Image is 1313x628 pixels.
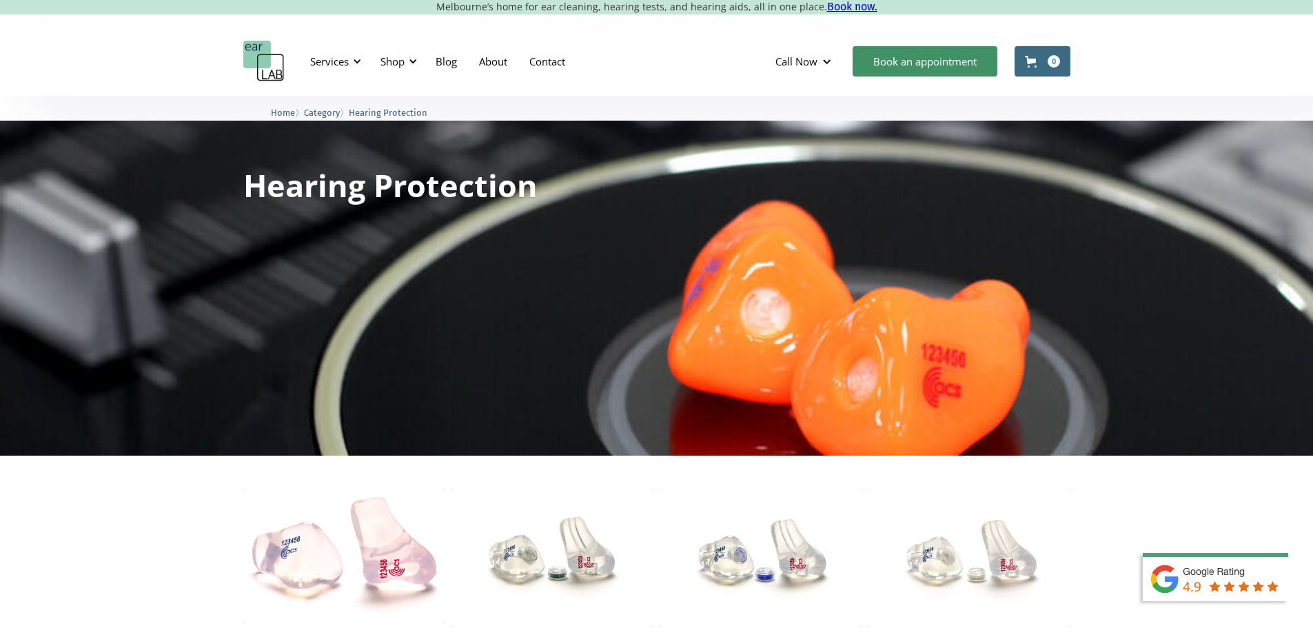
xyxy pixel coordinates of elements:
div: 0 [1048,55,1060,68]
a: Open cart [1015,46,1070,77]
div: Call Now [775,54,817,68]
img: ACS Pro 10 [451,489,653,628]
a: Category [304,105,340,119]
a: Home [271,105,295,119]
div: Services [302,41,365,82]
a: home [243,41,285,82]
h1: Hearing Protection [243,170,538,201]
img: Total Block [243,489,445,623]
a: Book an appointment [853,46,997,77]
div: Shop [372,41,421,82]
a: Hearing Protection [349,105,427,119]
span: Category [304,108,340,118]
div: Call Now [764,41,846,82]
a: Blog [425,41,468,81]
li: 〉 [271,105,304,120]
img: ACS Pro 15 [660,489,862,628]
li: 〉 [304,105,349,120]
div: Shop [380,54,405,68]
span: Home [271,108,295,118]
span: Hearing Protection [349,108,427,118]
a: About [468,41,518,81]
img: ACS Pro 17 [868,489,1070,628]
div: Services [310,54,349,68]
a: Contact [518,41,576,81]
